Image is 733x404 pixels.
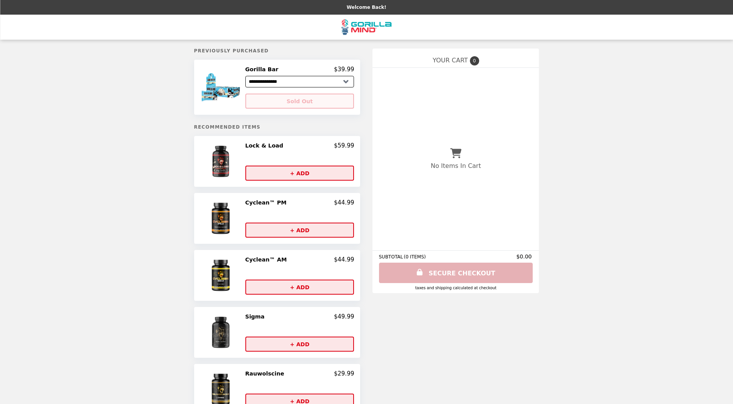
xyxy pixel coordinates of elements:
div: Taxes and Shipping calculated at checkout [379,286,533,290]
span: $0.00 [516,253,533,260]
span: SUBTOTAL [379,254,404,260]
p: Welcome Back! [347,5,386,10]
h2: Cyclean™ AM [245,256,290,263]
button: + ADD [245,337,354,352]
h2: Lock & Load [245,142,287,149]
h5: Previously Purchased [194,48,361,54]
select: Select a product variant [245,76,354,87]
button: + ADD [245,223,354,238]
span: 0 [470,56,479,65]
span: YOUR CART [433,57,468,64]
p: $39.99 [334,66,354,73]
h2: Rauwolscine [245,370,287,377]
img: Brand Logo [342,19,392,35]
p: $29.99 [334,370,354,377]
button: + ADD [245,280,354,295]
p: $49.99 [334,313,354,320]
h2: Cyclean™ PM [245,199,290,206]
span: ( 0 ITEMS ) [404,254,426,260]
button: + ADD [245,166,354,181]
p: $44.99 [334,199,354,206]
img: Cyclean™ PM [201,199,242,238]
img: Gorilla Bar [199,66,244,109]
p: $44.99 [334,256,354,263]
p: $59.99 [334,142,354,149]
h2: Gorilla Bar [245,66,282,73]
img: Lock & Load [201,142,242,181]
h5: Recommended Items [194,124,361,130]
img: Sigma [201,313,242,352]
h2: Sigma [245,313,268,320]
img: Cyclean™ AM [201,256,242,295]
p: No Items In Cart [431,162,481,169]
